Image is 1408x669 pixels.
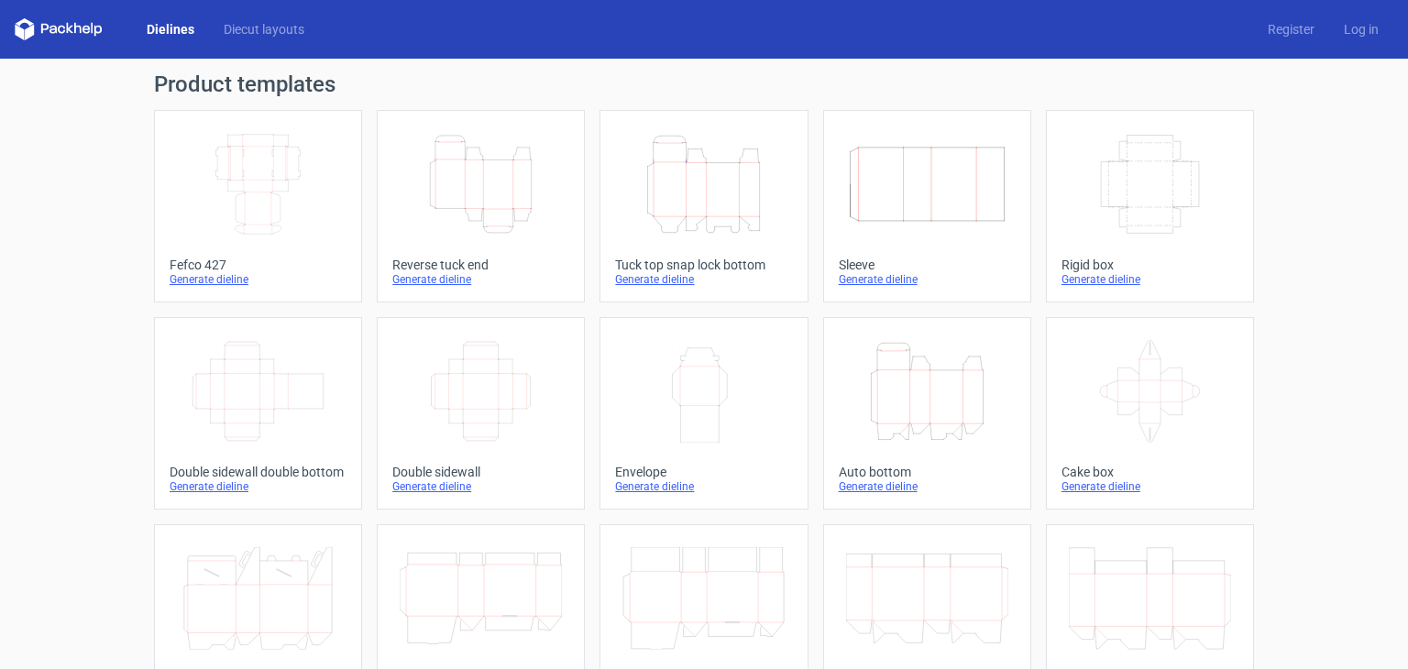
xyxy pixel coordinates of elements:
h1: Product templates [154,73,1254,95]
div: Generate dieline [615,272,792,287]
a: Double sidewallGenerate dieline [377,317,585,510]
a: Register [1253,20,1329,38]
a: Auto bottomGenerate dieline [823,317,1031,510]
div: Fefco 427 [170,258,346,272]
div: Reverse tuck end [392,258,569,272]
div: Rigid box [1061,258,1238,272]
div: Cake box [1061,465,1238,479]
div: Generate dieline [1061,272,1238,287]
div: Generate dieline [392,272,569,287]
div: Generate dieline [839,479,1016,494]
div: Envelope [615,465,792,479]
a: Log in [1329,20,1393,38]
div: Tuck top snap lock bottom [615,258,792,272]
a: EnvelopeGenerate dieline [599,317,808,510]
div: Generate dieline [839,272,1016,287]
a: SleeveGenerate dieline [823,110,1031,302]
div: Sleeve [839,258,1016,272]
div: Generate dieline [170,272,346,287]
a: Dielines [132,20,209,38]
a: Rigid boxGenerate dieline [1046,110,1254,302]
a: Double sidewall double bottomGenerate dieline [154,317,362,510]
div: Generate dieline [170,479,346,494]
div: Double sidewall double bottom [170,465,346,479]
a: Diecut layouts [209,20,319,38]
a: Tuck top snap lock bottomGenerate dieline [599,110,808,302]
div: Auto bottom [839,465,1016,479]
a: Reverse tuck endGenerate dieline [377,110,585,302]
div: Generate dieline [1061,479,1238,494]
div: Double sidewall [392,465,569,479]
div: Generate dieline [615,479,792,494]
div: Generate dieline [392,479,569,494]
a: Cake boxGenerate dieline [1046,317,1254,510]
a: Fefco 427Generate dieline [154,110,362,302]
